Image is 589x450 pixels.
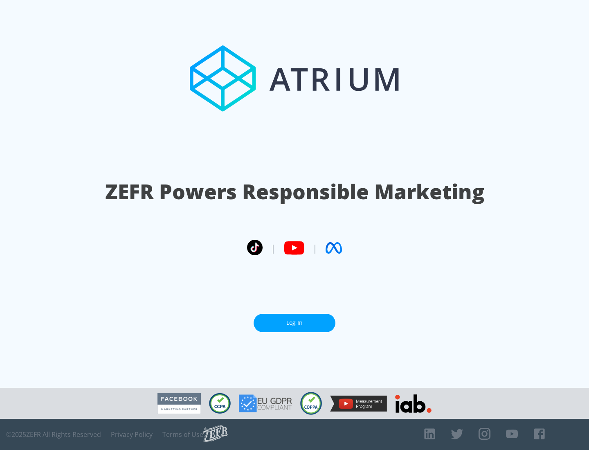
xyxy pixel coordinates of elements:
img: YouTube Measurement Program [330,396,387,412]
h1: ZEFR Powers Responsible Marketing [105,178,484,206]
img: Facebook Marketing Partner [157,393,201,414]
a: Log In [254,314,335,332]
span: © 2025 ZEFR All Rights Reserved [6,430,101,439]
img: IAB [395,394,432,413]
img: CCPA Compliant [209,393,231,414]
img: COPPA Compliant [300,392,322,415]
span: | [271,242,276,254]
a: Terms of Use [162,430,203,439]
a: Privacy Policy [111,430,153,439]
img: GDPR Compliant [239,394,292,412]
span: | [312,242,317,254]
